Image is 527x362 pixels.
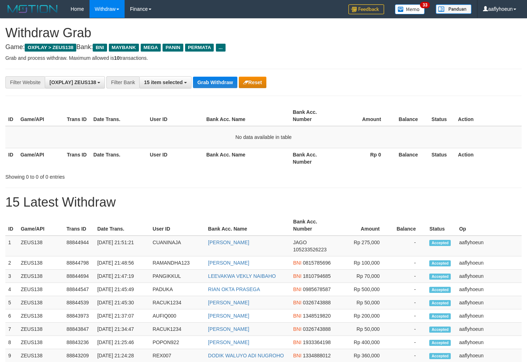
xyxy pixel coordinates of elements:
[163,44,183,52] span: PANIN
[18,283,64,296] td: ZEUS138
[395,4,425,14] img: Button%20Memo.svg
[303,300,331,305] span: Copy 0326743888 to clipboard
[208,286,260,292] a: RIAN OKTA PRASEGA
[456,270,522,283] td: aaflyhoeun
[336,215,391,236] th: Amount
[390,323,426,336] td: -
[429,287,451,293] span: Accepted
[18,215,64,236] th: Game/API
[109,44,139,52] span: MAYBANK
[150,256,205,270] td: RAMANDHA123
[208,339,249,345] a: [PERSON_NAME]
[5,323,18,336] td: 7
[114,55,120,61] strong: 10
[205,215,290,236] th: Bank Acc. Name
[208,313,249,319] a: [PERSON_NAME]
[5,195,522,209] h1: 15 Latest Withdraw
[64,283,95,296] td: 88844547
[390,270,426,283] td: -
[456,336,522,349] td: aaflyhoeun
[420,2,430,8] span: 33
[293,286,301,292] span: BNI
[5,148,18,168] th: ID
[293,339,301,345] span: BNI
[303,286,331,292] span: Copy 0985678587 to clipboard
[95,270,150,283] td: [DATE] 21:47:19
[336,256,391,270] td: Rp 100,000
[303,313,331,319] span: Copy 1348519820 to clipboard
[95,236,150,256] td: [DATE] 21:51:21
[303,273,331,279] span: Copy 1810794685 to clipboard
[18,256,64,270] td: ZEUS138
[5,26,522,40] h1: Withdraw Grab
[216,44,226,52] span: ...
[91,148,147,168] th: Date Trans.
[150,270,205,283] td: PANGIKKUL
[336,336,391,349] td: Rp 400,000
[5,126,522,148] td: No data available in table
[18,336,64,349] td: ZEUS138
[429,300,451,306] span: Accepted
[18,236,64,256] td: ZEUS138
[455,148,522,168] th: Action
[18,270,64,283] td: ZEUS138
[208,300,249,305] a: [PERSON_NAME]
[336,283,391,296] td: Rp 500,000
[5,270,18,283] td: 3
[456,309,522,323] td: aaflyhoeun
[293,313,301,319] span: BNI
[337,148,392,168] th: Rp 0
[18,323,64,336] td: ZEUS138
[150,336,205,349] td: POPON922
[18,106,64,126] th: Game/API
[456,256,522,270] td: aaflyhoeun
[293,273,301,279] span: BNI
[303,326,331,332] span: Copy 0326743888 to clipboard
[392,148,429,168] th: Balance
[208,326,249,332] a: [PERSON_NAME]
[390,296,426,309] td: -
[208,240,249,245] a: [PERSON_NAME]
[429,274,451,280] span: Accepted
[150,323,205,336] td: RACUK1234
[293,240,307,245] span: JAGO
[25,44,76,52] span: OXPLAY > ZEUS138
[5,215,18,236] th: ID
[144,79,183,85] span: 15 item selected
[5,106,18,126] th: ID
[390,309,426,323] td: -
[208,273,276,279] a: LEEVAKWA VEKLY NAIBAHO
[303,260,331,266] span: Copy 0815785696 to clipboard
[18,148,64,168] th: Game/API
[429,240,451,246] span: Accepted
[64,236,95,256] td: 88844944
[5,236,18,256] td: 1
[5,309,18,323] td: 6
[456,215,522,236] th: Op
[93,44,107,52] span: BNI
[429,327,451,333] span: Accepted
[150,283,205,296] td: PADUKA
[139,76,192,88] button: 15 item selected
[390,283,426,296] td: -
[336,296,391,309] td: Rp 50,000
[456,236,522,256] td: aaflyhoeun
[293,260,301,266] span: BNI
[18,296,64,309] td: ZEUS138
[429,340,451,346] span: Accepted
[150,296,205,309] td: RACUK1234
[95,283,150,296] td: [DATE] 21:45:49
[49,79,96,85] span: [OXPLAY] ZEUS138
[290,106,337,126] th: Bank Acc. Number
[336,323,391,336] td: Rp 50,000
[141,44,161,52] span: MEGA
[64,309,95,323] td: 88843973
[64,323,95,336] td: 88843847
[429,260,451,266] span: Accepted
[456,296,522,309] td: aaflyhoeun
[429,106,455,126] th: Status
[91,106,147,126] th: Date Trans.
[390,256,426,270] td: -
[95,215,150,236] th: Date Trans.
[5,4,60,14] img: MOTION_logo.png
